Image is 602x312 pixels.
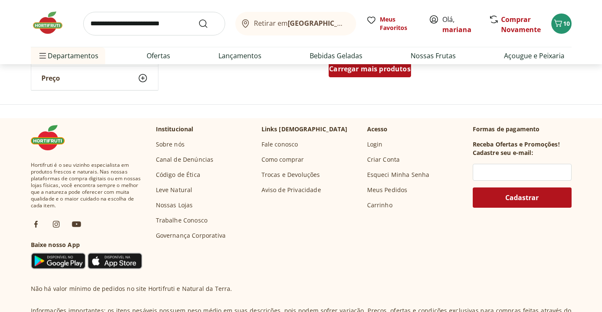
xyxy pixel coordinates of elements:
[71,219,82,229] img: ytb
[31,219,41,229] img: fb
[501,15,541,34] a: Comprar Novamente
[505,194,539,201] span: Cadastrar
[367,155,400,164] a: Criar Conta
[31,241,142,249] h3: Baixe nosso App
[198,19,218,29] button: Submit Search
[31,162,142,209] span: Hortifruti é o seu vizinho especialista em produtos frescos e naturais. Nas nossas plataformas de...
[262,140,298,149] a: Fale conosco
[83,12,225,35] input: search
[473,140,560,149] h3: Receba Ofertas e Promoções!
[262,186,321,194] a: Aviso de Privacidade
[51,219,61,229] img: ig
[262,171,320,179] a: Trocas e Devoluções
[473,125,572,133] p: Formas de pagamento
[156,201,193,209] a: Nossas Lojas
[156,125,193,133] p: Institucional
[31,125,73,150] img: Hortifruti
[329,60,411,81] a: Carregar mais produtos
[262,125,348,133] p: Links [DEMOGRAPHIC_DATA]
[473,149,533,157] h3: Cadastre seu e-mail:
[31,285,232,293] p: Não há valor mínimo de pedidos no site Hortifruti e Natural da Terra.
[235,12,356,35] button: Retirar em[GEOGRAPHIC_DATA]/[GEOGRAPHIC_DATA]
[367,125,388,133] p: Acesso
[31,66,158,90] button: Preço
[473,187,572,208] button: Cadastrar
[310,51,362,61] a: Bebidas Geladas
[551,14,572,34] button: Carrinho
[156,171,200,179] a: Código de Ética
[38,46,48,66] button: Menu
[87,252,142,269] img: App Store Icon
[156,216,208,225] a: Trabalhe Conosco
[288,19,430,28] b: [GEOGRAPHIC_DATA]/[GEOGRAPHIC_DATA]
[41,74,60,82] span: Preço
[563,19,570,27] span: 10
[442,14,480,35] span: Olá,
[38,46,98,66] span: Departamentos
[156,186,193,194] a: Leve Natural
[367,171,430,179] a: Esqueci Minha Senha
[147,51,170,61] a: Ofertas
[156,231,226,240] a: Governança Corporativa
[156,155,214,164] a: Canal de Denúncias
[218,51,262,61] a: Lançamentos
[254,19,347,27] span: Retirar em
[504,51,564,61] a: Açougue e Peixaria
[367,140,383,149] a: Login
[329,65,411,72] span: Carregar mais produtos
[367,201,392,209] a: Carrinho
[411,51,456,61] a: Nossas Frutas
[442,25,471,34] a: mariana
[262,155,304,164] a: Como comprar
[31,252,86,269] img: Google Play Icon
[31,10,73,35] img: Hortifruti
[380,15,419,32] span: Meus Favoritos
[156,140,185,149] a: Sobre nós
[366,15,419,32] a: Meus Favoritos
[367,186,408,194] a: Meus Pedidos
